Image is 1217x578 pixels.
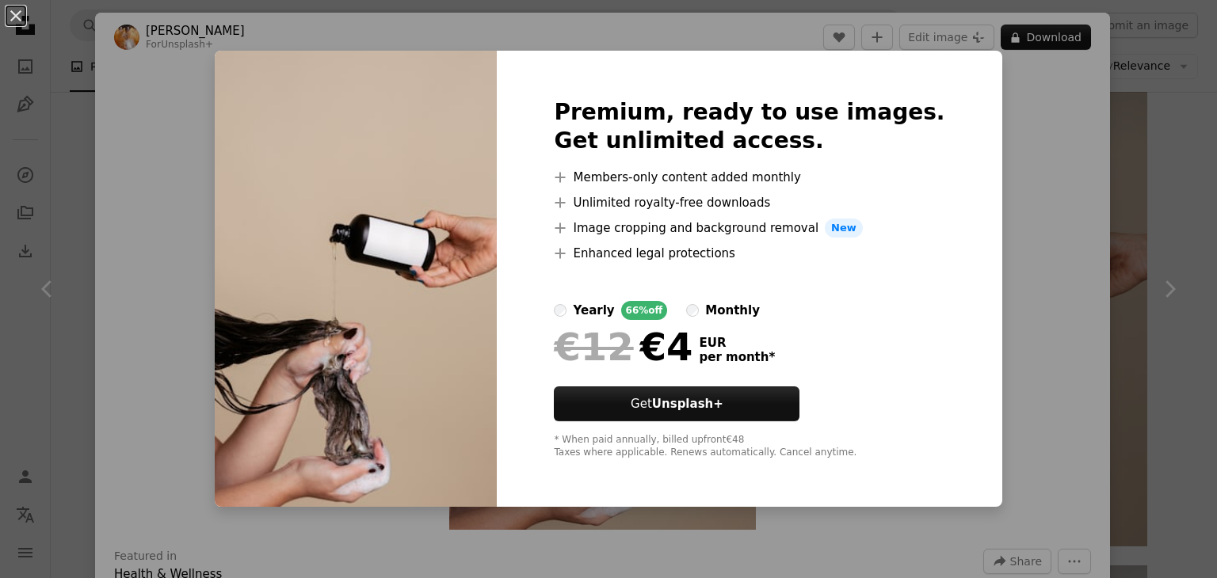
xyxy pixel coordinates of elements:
[554,98,944,155] h2: Premium, ready to use images. Get unlimited access.
[554,326,692,367] div: €4
[825,219,863,238] span: New
[686,304,699,317] input: monthly
[554,304,567,317] input: yearly66%off
[554,434,944,459] div: * When paid annually, billed upfront €48 Taxes where applicable. Renews automatically. Cancel any...
[554,193,944,212] li: Unlimited royalty-free downloads
[554,326,633,367] span: €12
[705,301,760,320] div: monthly
[699,350,775,364] span: per month *
[554,168,944,187] li: Members-only content added monthly
[573,301,614,320] div: yearly
[699,336,775,350] span: EUR
[652,397,723,411] strong: Unsplash+
[554,219,944,238] li: Image cropping and background removal
[215,51,497,507] img: premium_photo-1728693697249-1d56feca531a
[554,244,944,263] li: Enhanced legal protections
[554,386,799,421] button: GetUnsplash+
[621,301,668,320] div: 66% off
